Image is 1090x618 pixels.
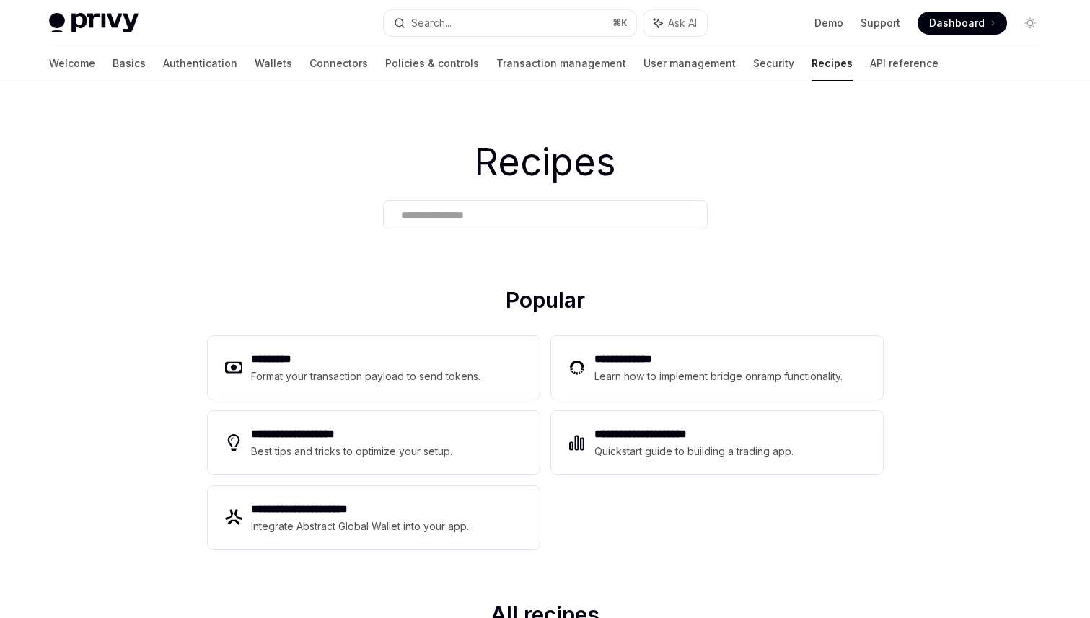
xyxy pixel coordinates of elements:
button: Search...⌘K [384,10,636,36]
a: Policies & controls [385,46,479,81]
span: Dashboard [929,16,985,30]
div: Format your transaction payload to send tokens. [251,368,481,385]
div: Learn how to implement bridge onramp functionality. [594,368,847,385]
span: Ask AI [668,16,697,30]
a: API reference [870,46,939,81]
a: Connectors [309,46,368,81]
a: Authentication [163,46,237,81]
a: Dashboard [918,12,1007,35]
span: ⌘ K [612,17,628,29]
a: Support [861,16,900,30]
div: Integrate Abstract Global Wallet into your app. [251,518,470,535]
a: Security [753,46,794,81]
button: Ask AI [643,10,707,36]
button: Toggle dark mode [1019,12,1042,35]
h2: Popular [208,287,883,319]
a: Basics [113,46,146,81]
img: light logo [49,13,139,33]
a: Transaction management [496,46,626,81]
div: Best tips and tricks to optimize your setup. [251,443,454,460]
a: User management [643,46,736,81]
a: Welcome [49,46,95,81]
a: Recipes [812,46,853,81]
a: **** **** ***Learn how to implement bridge onramp functionality. [551,336,883,400]
div: Quickstart guide to building a trading app. [594,443,794,460]
a: **** ****Format your transaction payload to send tokens. [208,336,540,400]
a: Demo [814,16,843,30]
div: Search... [411,14,452,32]
a: Wallets [255,46,292,81]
